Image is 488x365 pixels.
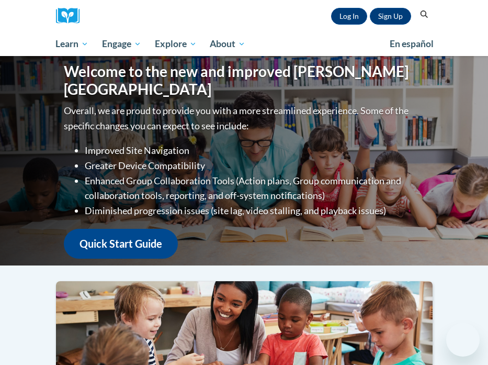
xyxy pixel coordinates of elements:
[95,32,148,56] a: Engage
[370,8,411,25] a: Register
[49,32,96,56] a: Learn
[203,32,252,56] a: About
[85,173,425,204] li: Enhanced Group Collaboration Tools (Action plans, Group communication and collaboration tools, re...
[55,38,88,50] span: Learn
[56,8,87,24] a: Cox Campus
[383,33,440,55] a: En español
[64,103,425,134] p: Overall, we are proud to provide you with a more streamlined experience. Some of the specific cha...
[85,158,425,173] li: Greater Device Compatibility
[446,323,480,357] iframe: Button to launch messaging window
[210,38,245,50] span: About
[390,38,434,49] span: En español
[85,143,425,158] li: Improved Site Navigation
[56,8,87,24] img: Logo brand
[155,38,197,50] span: Explore
[148,32,203,56] a: Explore
[416,8,432,21] button: Search
[48,32,440,56] div: Main menu
[102,38,141,50] span: Engage
[64,229,178,259] a: Quick Start Guide
[331,8,367,25] a: Log In
[85,203,425,218] li: Diminished progression issues (site lag, video stalling, and playback issues)
[64,63,425,98] h1: Welcome to the new and improved [PERSON_NAME][GEOGRAPHIC_DATA]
